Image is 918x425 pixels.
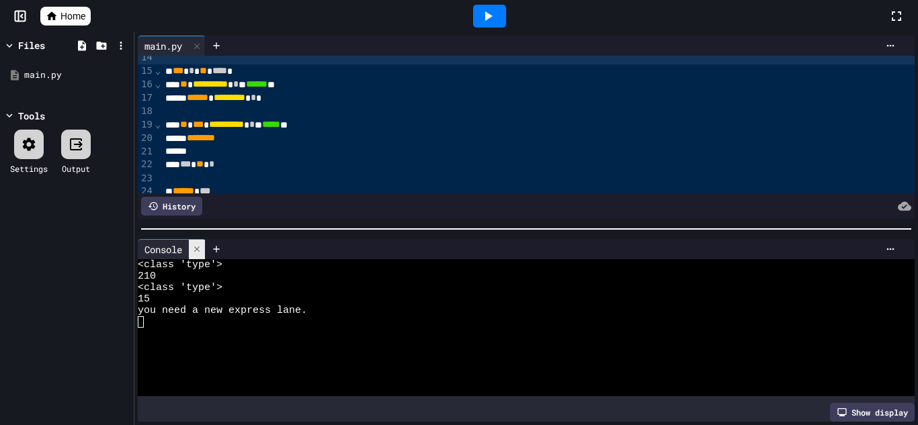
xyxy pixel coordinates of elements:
a: Home [40,7,91,26]
span: Fold line [155,119,161,130]
div: main.py [24,68,129,82]
span: Fold line [155,79,161,89]
div: Output [62,162,90,175]
span: 210 [138,271,156,282]
div: Settings [10,162,48,175]
div: Show display [830,403,915,422]
div: Console [138,239,206,259]
span: <class 'type'> [138,282,222,293]
div: main.py [138,36,206,56]
div: History [141,197,202,216]
div: main.py [138,39,189,53]
span: you need a new express lane. [138,305,307,316]
div: 15 [138,64,155,78]
div: Tools [18,109,45,123]
div: 22 [138,158,155,171]
span: Fold line [155,65,161,76]
div: 16 [138,78,155,91]
div: 21 [138,145,155,158]
span: <class 'type'> [138,259,222,271]
span: 15 [138,293,150,305]
div: 18 [138,105,155,118]
div: 20 [138,132,155,145]
div: 24 [138,185,155,198]
div: Console [138,242,189,256]
div: 14 [138,51,155,64]
div: 19 [138,118,155,132]
div: Files [18,38,45,52]
span: Home [60,9,85,23]
div: 23 [138,172,155,185]
div: 17 [138,91,155,105]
